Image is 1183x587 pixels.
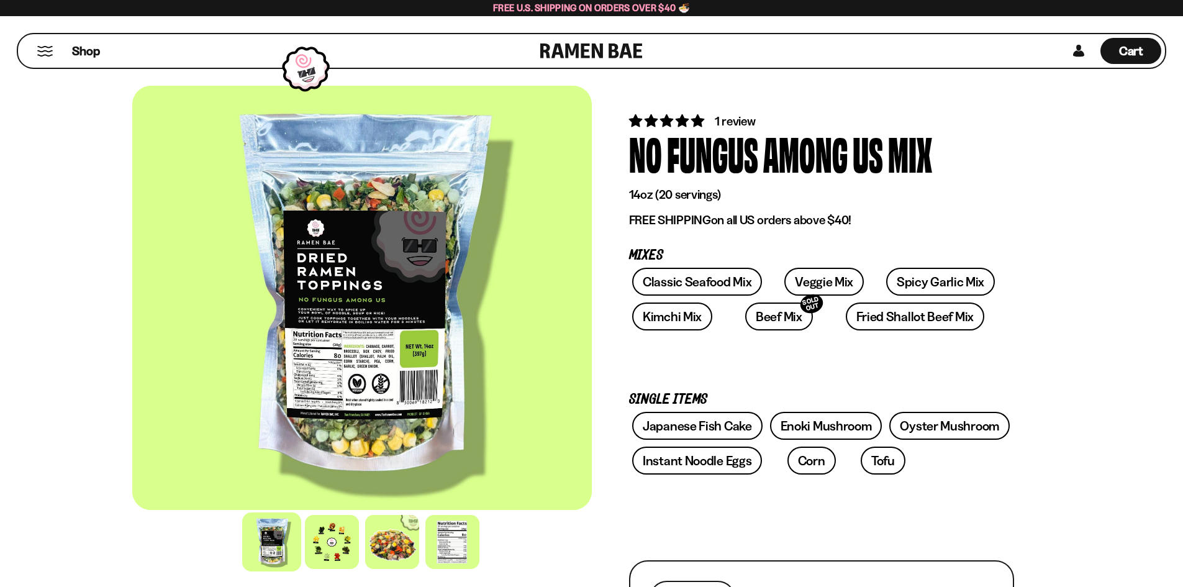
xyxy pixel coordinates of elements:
[888,130,932,176] div: Mix
[629,130,662,176] div: No
[632,447,762,475] a: Instant Noodle Eggs
[667,130,758,176] div: Fungus
[37,46,53,57] button: Mobile Menu Trigger
[629,113,707,129] span: 5.00 stars
[72,38,100,64] a: Shop
[784,268,864,296] a: Veggie Mix
[846,303,984,330] a: Fried Shallot Beef Mix
[629,250,1014,262] p: Mixes
[632,268,762,296] a: Classic Seafood Mix
[1119,43,1143,58] span: Cart
[493,2,690,14] span: Free U.S. Shipping on Orders over $40 🍜
[632,303,712,330] a: Kimchi Mix
[72,43,100,60] span: Shop
[629,394,1014,406] p: Single Items
[629,187,1014,202] p: 14oz (20 servings)
[715,114,756,129] span: 1 review
[745,303,813,330] a: Beef MixSOLD OUT
[861,447,905,475] a: Tofu
[889,412,1010,440] a: Oyster Mushroom
[787,447,836,475] a: Corn
[629,212,711,227] strong: FREE SHIPPING
[798,292,825,316] div: SOLD OUT
[886,268,995,296] a: Spicy Garlic Mix
[853,130,883,176] div: Us
[1100,34,1161,68] a: Cart
[763,130,848,176] div: Among
[770,412,882,440] a: Enoki Mushroom
[629,212,1014,228] p: on all US orders above $40!
[632,412,763,440] a: Japanese Fish Cake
